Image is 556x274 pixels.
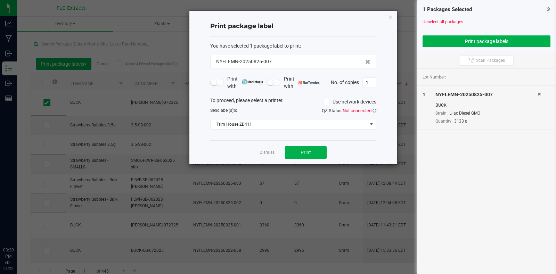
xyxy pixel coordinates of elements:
span: Print with [227,75,263,90]
div: : [210,42,376,50]
span: Print [301,150,311,155]
div: To proceed, please select a printer. [205,97,382,107]
h4: Print package label [210,22,376,31]
a: Dismiss [260,150,275,156]
label: Use network devices [323,98,376,106]
span: 3133 g [454,119,467,124]
button: Print package labels [423,35,550,47]
span: Lilac Diesel GMO [449,111,480,116]
span: You have selected 1 package label to print [210,43,300,49]
span: NYFLEMN-20250825-007 [216,58,272,65]
span: label(s) [220,108,234,113]
div: NYFLEMN-20250825-007 [435,91,538,98]
img: mark_magic_cybra.png [242,79,263,84]
span: No. of copies [331,79,359,85]
span: Quantity: [435,119,452,124]
div: BUCK [435,102,538,109]
button: Print [285,146,327,159]
span: Not connected [343,108,371,113]
span: Print with [284,75,320,90]
span: Send to: [210,108,238,113]
span: 1 [423,92,425,97]
span: Strain: [435,111,448,116]
span: Scan Packages [476,58,505,63]
span: QZ Status: [322,108,376,113]
span: Lot Number: [423,74,446,80]
a: Unselect all packages [423,19,463,24]
span: Trim House ZD411 [211,119,367,129]
iframe: Resource center [7,218,28,239]
img: bartender.png [299,81,320,84]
